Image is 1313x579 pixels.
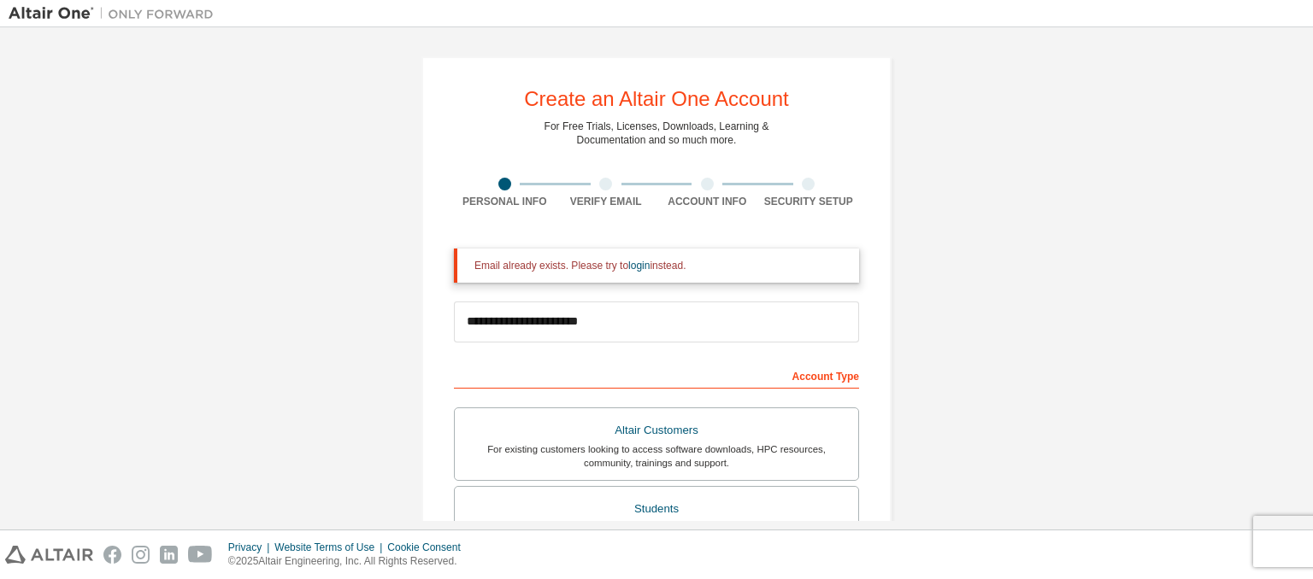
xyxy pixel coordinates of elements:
[103,546,121,564] img: facebook.svg
[160,546,178,564] img: linkedin.svg
[454,361,859,389] div: Account Type
[465,521,848,548] div: For currently enrolled students looking to access the free Altair Student Edition bundle and all ...
[9,5,222,22] img: Altair One
[524,89,789,109] div: Create an Altair One Account
[545,120,769,147] div: For Free Trials, Licenses, Downloads, Learning & Documentation and so much more.
[656,195,758,208] div: Account Info
[228,554,471,569] p: © 2025 Altair Engineering, Inc. All Rights Reserved.
[454,195,556,208] div: Personal Info
[474,259,845,272] div: Email already exists. Please try to instead.
[188,546,213,564] img: youtube.svg
[465,497,848,521] div: Students
[5,546,93,564] img: altair_logo.svg
[465,442,848,470] div: For existing customers looking to access software downloads, HPC resources, community, trainings ...
[465,418,848,442] div: Altair Customers
[556,195,657,208] div: Verify Email
[387,541,470,554] div: Cookie Consent
[228,541,274,554] div: Privacy
[758,195,860,208] div: Security Setup
[132,546,150,564] img: instagram.svg
[628,260,650,272] a: login
[274,541,387,554] div: Website Terms of Use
